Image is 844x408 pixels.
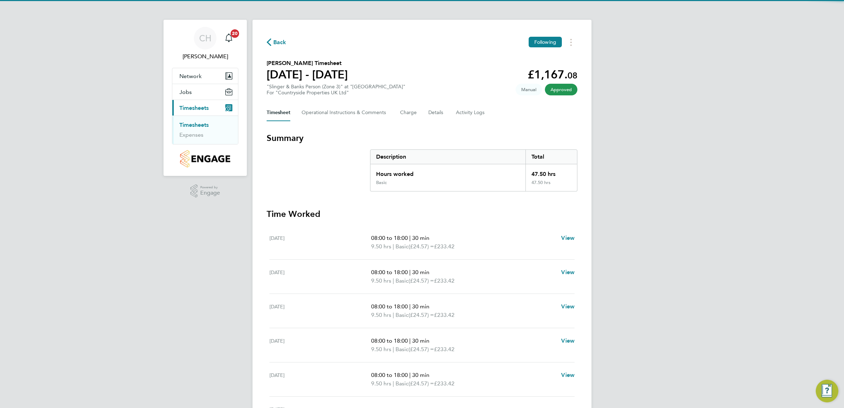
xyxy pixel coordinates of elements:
app-decimal: £1,167. [528,68,577,81]
span: 30 min [412,337,429,344]
span: (£24.57) = [409,312,434,318]
span: This timesheet has been approved. [545,84,577,95]
div: [DATE] [269,337,371,354]
span: 08:00 to 18:00 [371,337,408,344]
span: Powered by [200,184,220,190]
nav: Main navigation [164,20,247,176]
span: 08:00 to 18:00 [371,235,408,241]
span: 9.50 hrs [371,380,391,387]
span: | [393,277,394,284]
a: View [561,234,575,242]
a: Go to home page [172,150,238,167]
span: 9.50 hrs [371,277,391,284]
span: 9.50 hrs [371,346,391,353]
span: 08:00 to 18:00 [371,269,408,276]
div: [DATE] [269,371,371,388]
div: 47.50 hrs [525,164,577,180]
button: Operational Instructions & Comments [302,104,389,121]
span: 9.50 hrs [371,243,391,250]
span: | [409,269,411,276]
div: [DATE] [269,268,371,285]
div: [DATE] [269,234,371,251]
button: Network [172,68,238,84]
span: 08:00 to 18:00 [371,303,408,310]
div: For "Countryside Properties UK Ltd" [267,90,405,96]
span: | [393,312,394,318]
span: | [409,372,411,378]
a: View [561,371,575,379]
span: £233.42 [434,277,454,284]
span: | [409,337,411,344]
button: Back [267,38,286,47]
span: View [561,235,575,241]
a: View [561,337,575,345]
a: CH[PERSON_NAME] [172,27,238,61]
span: Charlie Hughes [172,52,238,61]
a: 20 [222,27,236,49]
button: Jobs [172,84,238,100]
span: Network [179,73,202,79]
span: 30 min [412,235,429,241]
h3: Time Worked [267,208,577,220]
div: Basic [376,180,387,185]
button: Timesheet [267,104,290,121]
span: (£24.57) = [409,277,434,284]
span: Basic [396,379,409,388]
button: Timesheets Menu [565,37,577,48]
div: "Slinger & Banks Person (Zone 3)" at "[GEOGRAPHIC_DATA]" [267,84,405,96]
span: 08:00 to 18:00 [371,372,408,378]
span: 20 [231,29,239,38]
div: Timesheets [172,116,238,144]
a: Powered byEngage [190,184,220,198]
span: 08 [567,70,577,81]
span: 9.50 hrs [371,312,391,318]
button: Activity Logs [456,104,486,121]
span: This timesheet was manually created. [516,84,542,95]
span: £233.42 [434,346,454,353]
span: Basic [396,242,409,251]
a: Timesheets [179,122,209,128]
div: [DATE] [269,302,371,319]
span: View [561,269,575,276]
span: View [561,337,575,344]
div: Description [370,150,525,164]
span: Following [534,39,556,45]
h2: [PERSON_NAME] Timesheet [267,59,348,67]
div: 47.50 hrs [525,180,577,191]
span: | [409,303,411,310]
div: Total [525,150,577,164]
span: £233.42 [434,312,454,318]
span: Engage [200,190,220,196]
img: countryside-properties-logo-retina.png [180,150,230,167]
span: | [393,346,394,353]
h3: Summary [267,132,577,144]
span: 30 min [412,303,429,310]
button: Following [529,37,562,47]
span: (£24.57) = [409,380,434,387]
span: | [409,235,411,241]
button: Charge [400,104,417,121]
span: View [561,372,575,378]
span: Basic [396,345,409,354]
span: (£24.57) = [409,346,434,353]
span: £233.42 [434,243,454,250]
span: CH [199,34,212,43]
span: Basic [396,277,409,285]
button: Engage Resource Center [816,380,838,402]
div: Summary [370,149,577,191]
a: View [561,268,575,277]
div: Hours worked [370,164,525,180]
span: Timesheets [179,105,209,111]
button: Details [428,104,445,121]
span: Basic [396,311,409,319]
span: £233.42 [434,380,454,387]
a: View [561,302,575,311]
a: Expenses [179,131,203,138]
button: Timesheets [172,100,238,116]
span: Jobs [179,89,192,95]
span: 30 min [412,372,429,378]
span: View [561,303,575,310]
span: | [393,380,394,387]
span: | [393,243,394,250]
span: Back [273,38,286,47]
